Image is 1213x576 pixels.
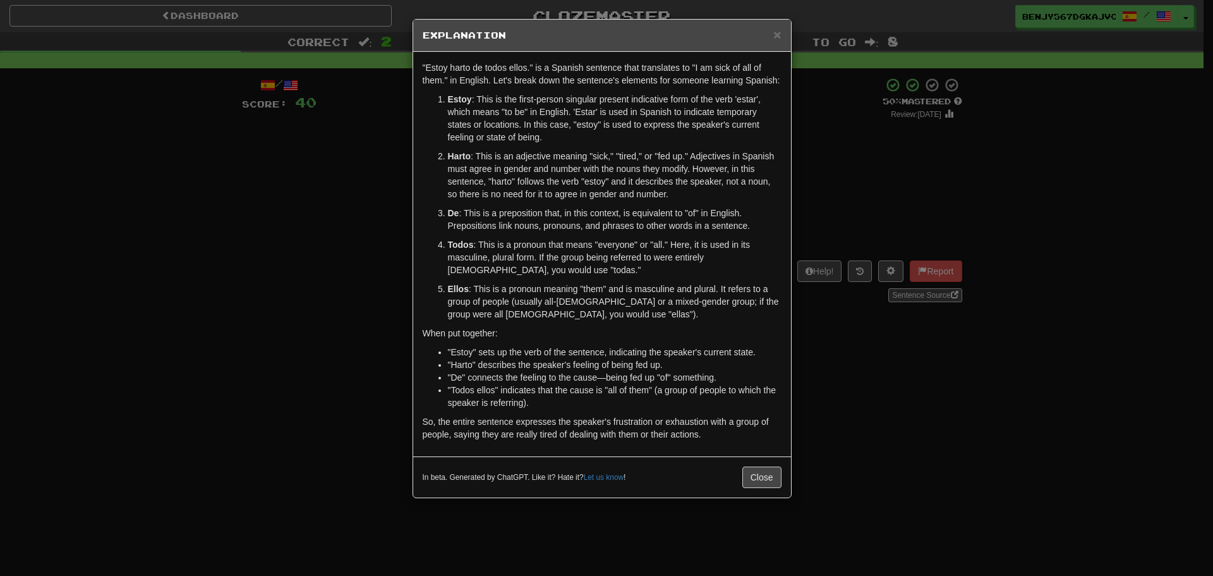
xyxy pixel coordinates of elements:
p: When put together: [423,327,782,340]
strong: De [448,208,459,218]
strong: Todos [448,240,474,250]
button: Close [773,28,781,41]
p: : This is a preposition that, in this context, is equivalent to "of" in English. Prepositions lin... [448,207,782,232]
p: : This is an adjective meaning "sick," "tired," or "fed up." Adjectives in Spanish must agree in ... [448,150,782,200]
button: Close [742,467,782,488]
small: In beta. Generated by ChatGPT. Like it? Hate it? ! [423,472,626,483]
li: "Harto" describes the speaker's feeling of being fed up. [448,358,782,371]
p: "Estoy harto de todos ellos." is a Spanish sentence that translates to "I am sick of all of them.... [423,61,782,87]
strong: Harto [448,151,471,161]
li: "De" connects the feeling to the cause—being fed up "of" something. [448,371,782,384]
p: : This is the first-person singular present indicative form of the verb 'estar', which means "to ... [448,93,782,144]
li: "Todos ellos" indicates that the cause is "all of them" (a group of people to which the speaker i... [448,384,782,409]
p: : This is a pronoun meaning "them" and is masculine and plural. It refers to a group of people (u... [448,283,782,321]
strong: Ellos [448,284,469,294]
p: : This is a pronoun that means "everyone" or "all." Here, it is used in its masculine, plural for... [448,238,782,276]
strong: Estoy [448,94,472,104]
p: So, the entire sentence expresses the speaker's frustration or exhaustion with a group of people,... [423,415,782,441]
span: × [773,27,781,42]
h5: Explanation [423,29,782,42]
li: "Estoy" sets up the verb of the sentence, indicating the speaker's current state. [448,346,782,358]
a: Let us know [584,473,624,482]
